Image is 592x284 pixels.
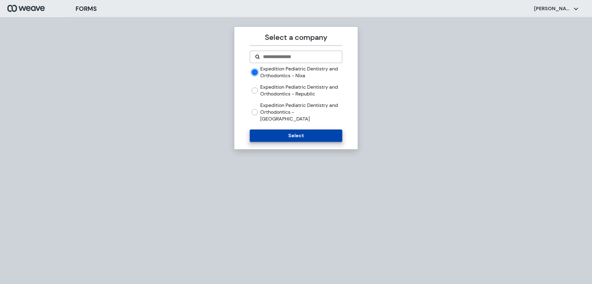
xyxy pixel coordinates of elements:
input: Search [262,53,337,61]
p: Select a company [250,32,342,43]
label: Expedition Pediatric Dentistry and Orthodontics - Republic [260,84,342,97]
label: Expedition Pediatric Dentistry and Orthodontics - Nixa [260,66,342,79]
h3: FORMS [76,4,97,13]
p: [PERSON_NAME] [534,5,571,12]
button: Select [250,129,342,142]
label: Expedition Pediatric Dentistry and Orthodontics - [GEOGRAPHIC_DATA] [260,102,342,122]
